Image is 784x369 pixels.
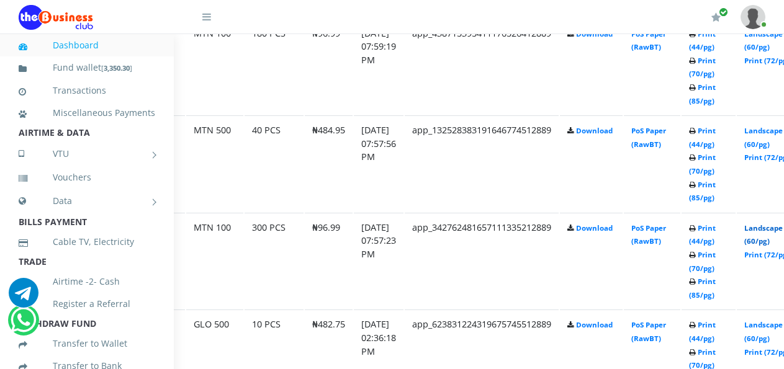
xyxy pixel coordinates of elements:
[19,267,155,296] a: Airtime -2- Cash
[354,19,403,115] td: [DATE] 07:59:19 PM
[631,126,666,149] a: PoS Paper (RawBT)
[689,223,716,246] a: Print (44/pg)
[744,126,783,149] a: Landscape (60/pg)
[631,223,666,246] a: PoS Paper (RawBT)
[354,213,403,309] td: [DATE] 07:57:23 PM
[19,163,155,192] a: Vouchers
[576,223,613,233] a: Download
[19,329,155,358] a: Transfer to Wallet
[305,115,353,211] td: ₦484.95
[305,19,353,115] td: ₦96.99
[689,126,716,149] a: Print (44/pg)
[19,290,155,318] a: Register a Referral
[689,250,716,273] a: Print (70/pg)
[19,99,155,127] a: Miscellaneous Payments
[576,29,613,38] a: Download
[576,320,613,329] a: Download
[245,115,304,211] td: 40 PCS
[405,19,559,115] td: app_438715395411176526412889
[19,138,155,169] a: VTU
[186,115,243,211] td: MTN 500
[19,5,93,30] img: Logo
[104,63,130,73] b: 3,350.30
[11,314,36,335] a: Chat for support
[186,213,243,309] td: MTN 100
[741,5,765,29] img: User
[689,180,716,203] a: Print (85/pg)
[245,213,304,309] td: 300 PCS
[631,320,666,343] a: PoS Paper (RawBT)
[305,213,353,309] td: ₦96.99
[576,126,613,135] a: Download
[245,19,304,115] td: 180 PCS
[19,185,155,216] a: Data
[744,223,783,246] a: Landscape (60/pg)
[719,7,728,17] span: Renew/Upgrade Subscription
[689,56,716,79] a: Print (70/pg)
[186,19,243,115] td: MTN 100
[744,320,783,343] a: Landscape (60/pg)
[689,320,716,343] a: Print (44/pg)
[354,115,403,211] td: [DATE] 07:57:56 PM
[19,53,155,82] a: Fund wallet[3,350.30]
[711,12,721,22] i: Renew/Upgrade Subscription
[19,76,155,105] a: Transactions
[689,82,716,105] a: Print (85/pg)
[19,31,155,60] a: Dashboard
[9,287,38,308] a: Chat for support
[405,115,559,211] td: app_132528383191646774512889
[405,213,559,309] td: app_342762481657111335212889
[689,153,716,176] a: Print (70/pg)
[19,228,155,256] a: Cable TV, Electricity
[101,63,132,73] small: [ ]
[689,277,716,300] a: Print (85/pg)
